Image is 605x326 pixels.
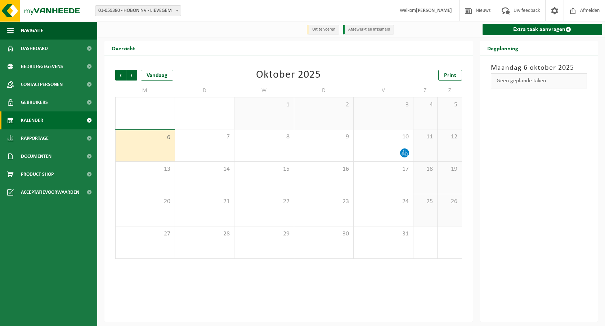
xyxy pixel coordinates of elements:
span: 25 [417,198,434,206]
span: 30 [298,230,350,238]
span: 1 [238,101,290,109]
span: Vorige [115,70,126,81]
span: 13 [119,165,171,173]
td: Z [438,84,462,97]
span: 3 [357,101,409,109]
span: 16 [298,165,350,173]
span: 27 [119,230,171,238]
span: 20 [119,198,171,206]
span: 6 [119,134,171,142]
span: 12 [441,133,458,141]
span: Contactpersonen [21,75,63,93]
li: Uit te voeren [307,25,339,35]
td: Z [413,84,438,97]
td: M [115,84,175,97]
span: 01-059380 - HOBON NV - LIEVEGEM [95,5,181,16]
a: Extra taak aanvragen [483,24,602,35]
span: 9 [298,133,350,141]
span: 19 [441,165,458,173]
span: Acceptatievoorwaarden [21,183,79,201]
span: 21 [179,198,231,206]
span: 26 [441,198,458,206]
span: 10 [357,133,409,141]
span: 7 [179,133,231,141]
span: 5 [441,101,458,109]
div: Oktober 2025 [256,70,321,81]
span: 11 [417,133,434,141]
span: 17 [357,165,409,173]
td: W [234,84,294,97]
a: Print [438,70,462,81]
h3: Maandag 6 oktober 2025 [491,63,587,73]
span: Gebruikers [21,93,48,111]
span: Print [444,73,456,78]
div: Geen geplande taken [491,73,587,88]
span: 23 [298,198,350,206]
span: 15 [238,165,290,173]
span: Documenten [21,147,51,165]
span: 29 [238,230,290,238]
span: Dashboard [21,40,48,58]
span: Rapportage [21,129,49,147]
span: Bedrijfsgegevens [21,58,63,75]
h2: Overzicht [104,41,142,55]
span: 01-059380 - HOBON NV - LIEVEGEM [95,6,181,16]
span: 28 [179,230,231,238]
h2: Dagplanning [480,41,525,55]
span: 22 [238,198,290,206]
span: Navigatie [21,22,43,40]
td: D [294,84,354,97]
td: V [354,84,413,97]
strong: [PERSON_NAME] [416,8,452,13]
div: Vandaag [141,70,173,81]
span: 2 [298,101,350,109]
span: 4 [417,101,434,109]
span: Product Shop [21,165,54,183]
span: 24 [357,198,409,206]
span: 14 [179,165,231,173]
span: 31 [357,230,409,238]
span: Volgende [126,70,137,81]
span: 8 [238,133,290,141]
td: D [175,84,235,97]
li: Afgewerkt en afgemeld [343,25,394,35]
span: 18 [417,165,434,173]
span: Kalender [21,111,43,129]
